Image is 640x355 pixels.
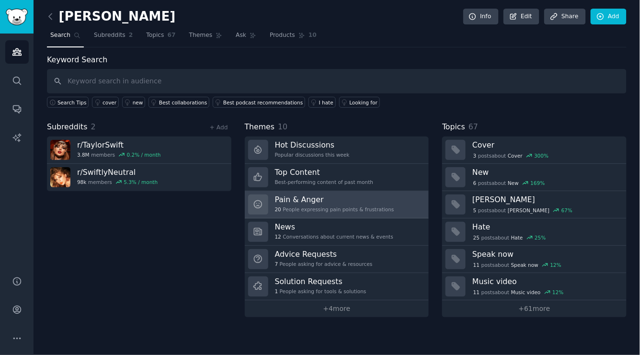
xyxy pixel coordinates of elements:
[472,261,562,269] div: post s about
[442,300,627,317] a: +61more
[275,206,394,213] div: People expressing pain points & frustrations
[511,289,541,296] span: Music video
[511,234,523,241] span: Hate
[129,31,133,40] span: 2
[278,122,287,131] span: 10
[472,233,547,242] div: post s about
[77,179,86,185] span: 98k
[535,234,546,241] div: 25 %
[503,9,539,25] a: Edit
[472,195,620,205] h3: [PERSON_NAME]
[442,246,627,273] a: Speak now11postsaboutSpeak now12%
[47,97,89,108] button: Search Tips
[550,262,561,268] div: 12 %
[472,167,620,177] h3: New
[50,167,70,187] img: SwiftlyNeutral
[591,9,627,25] a: Add
[350,99,378,106] div: Looking for
[472,288,564,297] div: post s about
[511,262,538,268] span: Speak now
[47,28,84,47] a: Search
[50,31,70,40] span: Search
[275,195,394,205] h3: Pain & Anger
[473,262,480,268] span: 11
[275,261,278,267] span: 7
[77,151,90,158] span: 3.8M
[442,164,627,191] a: New6postsaboutNew169%
[122,97,145,108] a: new
[245,137,429,164] a: Hot DiscussionsPopular discussions this week
[463,9,499,25] a: Info
[77,151,161,158] div: members
[472,206,573,215] div: post s about
[309,97,336,108] a: I hate
[275,140,350,150] h3: Hot Discussions
[472,249,620,259] h3: Speak now
[473,289,480,296] span: 11
[473,152,477,159] span: 3
[275,151,350,158] div: Popular discussions this week
[552,289,563,296] div: 12 %
[442,218,627,246] a: Hate25postsaboutHate25%
[210,124,228,131] a: + Add
[189,31,213,40] span: Themes
[508,152,523,159] span: Cover
[77,179,158,185] div: members
[319,99,333,106] div: I hate
[275,288,278,295] span: 1
[245,164,429,191] a: Top ContentBest-performing content of past month
[50,140,70,160] img: TaylorSwift
[47,55,107,64] label: Keyword Search
[77,140,161,150] h3: r/ TaylorSwift
[442,273,627,300] a: Music video11postsaboutMusic video12%
[236,31,246,40] span: Ask
[91,28,136,47] a: Subreddits2
[544,9,585,25] a: Share
[473,207,477,214] span: 5
[186,28,226,47] a: Themes
[232,28,260,47] a: Ask
[245,218,429,246] a: News12Conversations about current news & events
[469,122,478,131] span: 67
[6,9,28,25] img: GummySearch logo
[47,137,231,164] a: r/TaylorSwift3.8Mmembers0.2% / month
[472,276,620,286] h3: Music video
[133,99,143,106] div: new
[275,206,281,213] span: 20
[472,151,549,160] div: post s about
[223,99,303,106] div: Best podcast recommendations
[149,97,209,108] a: Best collaborations
[472,179,546,187] div: post s about
[472,222,620,232] h3: Hate
[442,191,627,218] a: [PERSON_NAME]5postsabout[PERSON_NAME]67%
[103,99,116,106] div: cover
[309,31,317,40] span: 10
[275,249,373,259] h3: Advice Requests
[275,233,393,240] div: Conversations about current news & events
[275,233,281,240] span: 12
[473,234,480,241] span: 25
[245,191,429,218] a: Pain & Anger20People expressing pain points & frustrations
[275,167,374,177] h3: Top Content
[275,276,366,286] h3: Solution Requests
[275,261,373,267] div: People asking for advice & resources
[531,180,545,186] div: 169 %
[275,179,374,185] div: Best-performing content of past month
[213,97,305,108] a: Best podcast recommendations
[339,97,380,108] a: Looking for
[245,246,429,273] a: Advice Requests7People asking for advice & resources
[561,207,572,214] div: 67 %
[92,97,119,108] a: cover
[159,99,207,106] div: Best collaborations
[146,31,164,40] span: Topics
[245,273,429,300] a: Solution Requests1People asking for tools & solutions
[442,137,627,164] a: Cover3postsaboutCover300%
[47,69,627,93] input: Keyword search in audience
[535,152,549,159] div: 300 %
[266,28,320,47] a: Products10
[143,28,179,47] a: Topics67
[47,9,176,24] h2: [PERSON_NAME]
[168,31,176,40] span: 67
[472,140,620,150] h3: Cover
[77,167,158,177] h3: r/ SwiftlyNeutral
